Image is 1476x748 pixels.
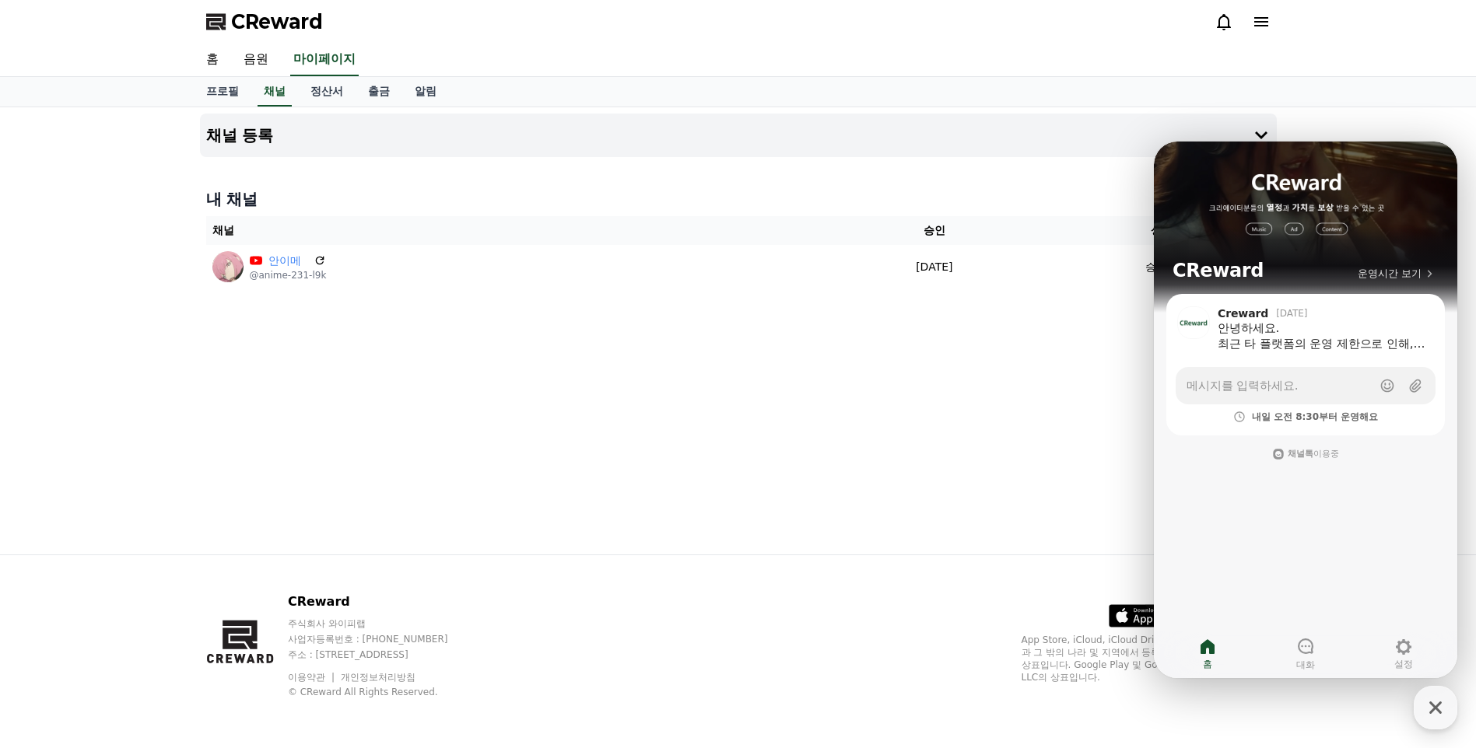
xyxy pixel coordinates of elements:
[822,259,1047,275] p: [DATE]
[288,633,478,645] p: 사업자등록번호 : [PHONE_NUMBER]
[288,648,478,661] p: 주소 : [STREET_ADDRESS]
[206,216,816,245] th: 채널
[290,44,359,76] a: 마이페이지
[341,672,415,683] a: 개인정보처리방침
[288,686,478,698] p: © CReward All Rights Reserved.
[258,77,292,107] a: 채널
[231,44,281,76] a: 음원
[231,9,323,34] span: CReward
[1053,216,1270,245] th: 상태
[288,672,337,683] a: 이용약관
[288,617,478,630] p: 주식회사 와이피랩
[212,251,244,282] img: 안이메
[250,269,327,281] p: @anime-231-l9k
[206,9,323,34] a: CReward
[206,188,1271,210] h4: 내 채널
[298,77,356,107] a: 정산서
[1022,634,1271,683] p: App Store, iCloud, iCloud Drive 및 iTunes Store는 미국과 그 밖의 나라 및 지역에서 등록된 Apple Inc.의 서비스 상표입니다. Goo...
[288,592,478,611] p: CReward
[402,77,449,107] a: 알림
[268,253,308,269] a: 안이메
[356,77,402,107] a: 출금
[200,114,1277,157] button: 채널 등록
[1154,142,1457,678] iframe: Channel chat
[194,44,231,76] a: 홈
[1145,259,1178,275] p: 승인됨
[815,216,1053,245] th: 승인
[206,127,274,144] h4: 채널 등록
[194,77,251,107] a: 프로필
